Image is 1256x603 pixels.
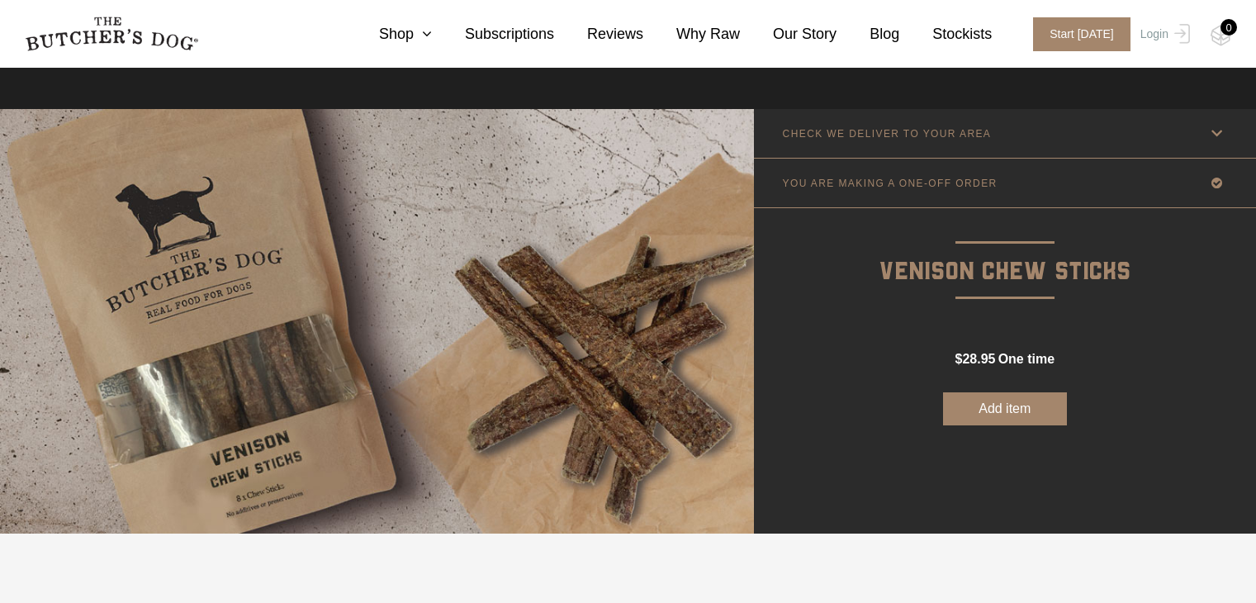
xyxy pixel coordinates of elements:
a: YOU ARE MAKING A ONE-OFF ORDER [754,159,1256,207]
p: Venison Chew Sticks [754,208,1256,292]
a: Why Raw [643,23,740,45]
span: Start [DATE] [1033,17,1130,51]
a: Our Story [740,23,837,45]
p: CHECK WE DELIVER TO YOUR AREA [783,128,992,140]
a: Blog [837,23,899,45]
div: 0 [1220,19,1237,36]
span: $ [955,352,962,366]
a: Shop [346,23,432,45]
a: Login [1136,17,1190,51]
img: TBD_Cart-Empty.png [1211,25,1231,46]
a: CHECK WE DELIVER TO YOUR AREA [754,109,1256,158]
a: Start [DATE] [1017,17,1136,51]
a: Stockists [899,23,992,45]
button: Add item [943,392,1067,425]
a: Reviews [554,23,643,45]
p: YOU ARE MAKING A ONE-OFF ORDER [783,178,998,189]
span: one time [998,352,1055,366]
span: 28.95 [962,352,995,366]
a: Subscriptions [432,23,554,45]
